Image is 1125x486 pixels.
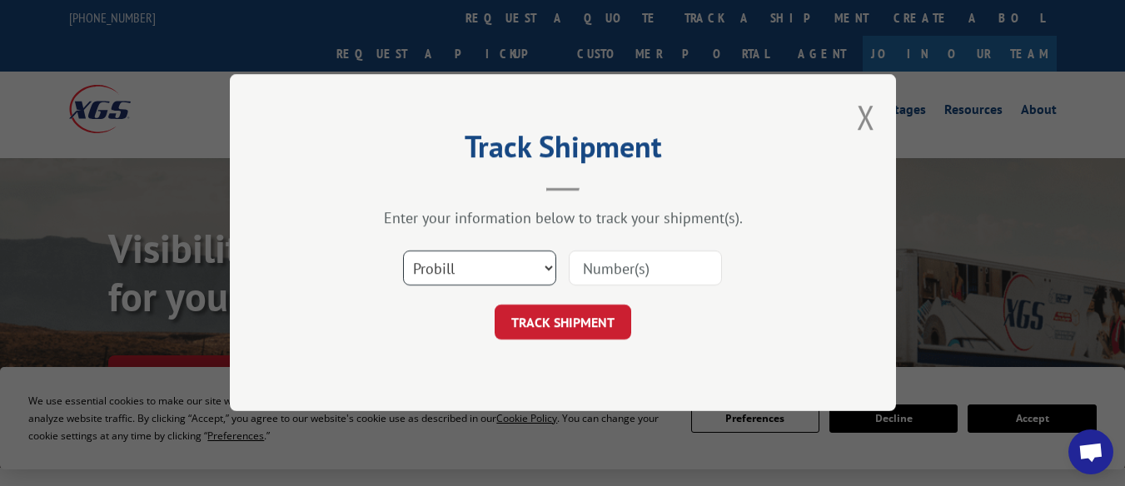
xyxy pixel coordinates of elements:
div: Enter your information below to track your shipment(s). [313,209,813,228]
h2: Track Shipment [313,135,813,166]
input: Number(s) [569,251,722,286]
div: Open chat [1068,429,1113,474]
button: Close modal [857,95,875,139]
button: TRACK SHIPMENT [495,305,631,340]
